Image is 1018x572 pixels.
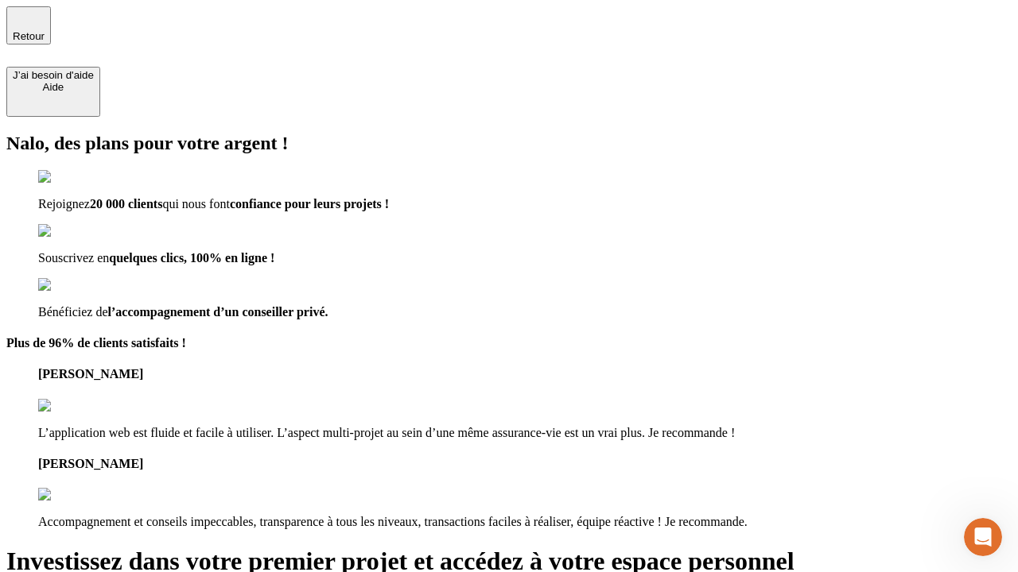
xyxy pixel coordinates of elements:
h4: [PERSON_NAME] [38,367,1012,381]
div: J’ai besoin d'aide [13,69,94,81]
span: Rejoignez [38,197,90,211]
img: reviews stars [38,399,117,413]
span: confiance pour leurs projets ! [230,197,389,211]
img: checkmark [38,278,107,292]
span: 20 000 clients [90,197,163,211]
h4: [PERSON_NAME] [38,457,1012,471]
p: Accompagnement et conseils impeccables, transparence à tous les niveaux, transactions faciles à r... [38,515,1012,529]
h4: Plus de 96% de clients satisfaits ! [6,336,1012,350]
span: qui nous font [162,197,229,211]
img: checkmark [38,170,107,184]
span: Souscrivez en [38,251,109,265]
iframe: Intercom live chat [964,518,1002,556]
span: Retour [13,30,45,42]
span: quelques clics, 100% en ligne ! [109,251,274,265]
img: reviews stars [38,488,117,502]
p: L’application web est fluide et facile à utiliser. L’aspect multi-projet au sein d’une même assur... [38,426,1012,440]
span: Bénéficiez de [38,305,108,319]
img: checkmark [38,224,107,238]
button: J’ai besoin d'aideAide [6,67,100,117]
div: Aide [13,81,94,93]
button: Retour [6,6,51,44]
span: l’accompagnement d’un conseiller privé. [108,305,328,319]
h2: Nalo, des plans pour votre argent ! [6,133,1012,154]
